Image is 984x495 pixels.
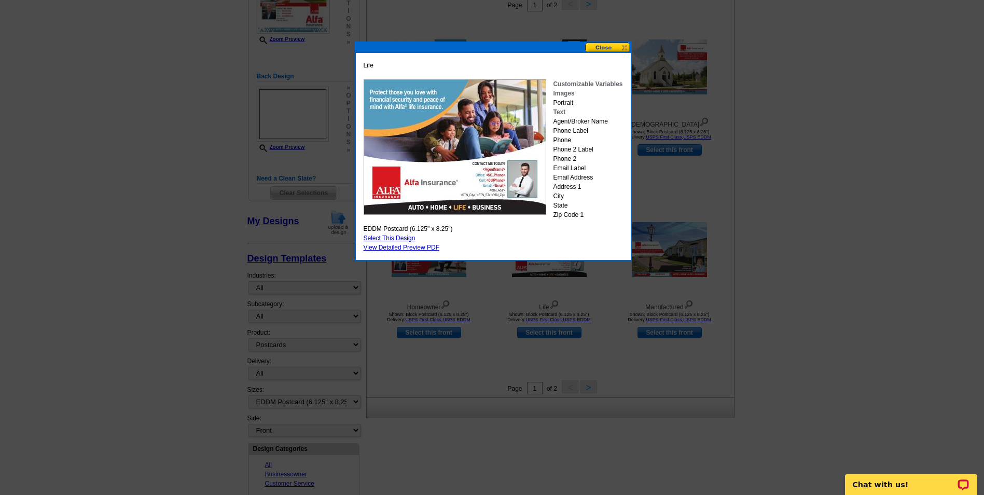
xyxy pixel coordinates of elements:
[364,79,546,215] img: ALFAGENB_Life_ALL.jpg
[364,235,415,242] a: Select This Design
[364,224,453,233] span: EDDM Postcard (6.125" x 8.25")
[553,80,622,88] strong: Customizable Variables
[364,61,373,70] span: Life
[553,79,622,219] div: Portrait Agent/Broker Name Phone Label Phone Phone 2 Label Phone 2 Email Label Email Address Addr...
[553,90,574,97] strong: Images
[838,462,984,495] iframe: LiveChat chat widget
[364,244,440,251] a: View Detailed Preview PDF
[553,108,565,116] strong: Text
